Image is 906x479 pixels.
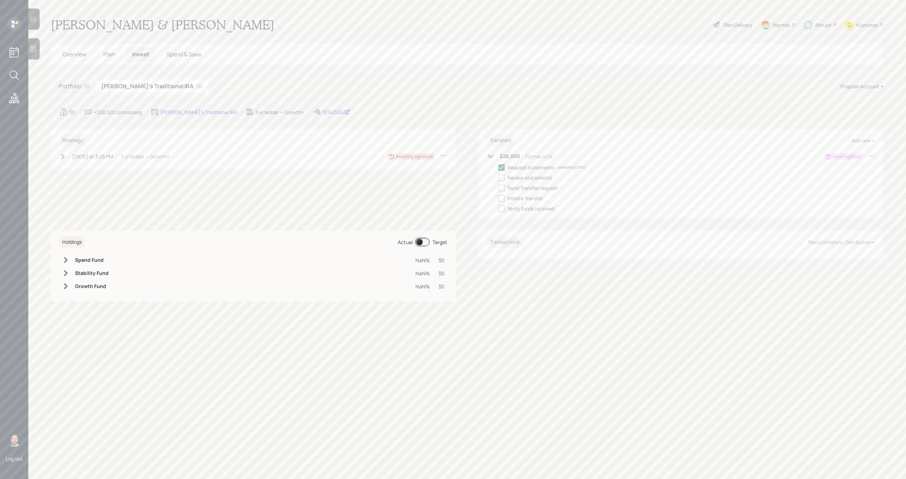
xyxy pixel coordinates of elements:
[841,83,883,90] div: Propose Account +
[415,283,430,290] div: NaN%
[415,270,430,277] div: NaN%
[160,108,237,116] div: [PERSON_NAME]'s Traditional IRA
[508,184,558,192] div: Send Transfer request
[59,135,85,146] h6: Strategy
[103,50,115,58] span: Plan
[833,153,861,160] div: Awaiting Docs
[508,164,555,171] div: Request statements
[438,257,445,264] div: $0
[415,257,430,264] div: NaN%
[59,236,85,248] h6: Holdings
[487,236,522,248] h6: Transactions
[256,108,304,116] div: 5 yr ladder • Growth+
[51,17,274,33] h1: [PERSON_NAME] & [PERSON_NAME]
[398,238,413,246] div: Actual
[809,239,875,246] div: Record Historic Distribution +
[94,108,142,116] div: +$28,000 processing
[856,21,878,29] div: Kustomer
[84,83,90,90] div: $0
[7,433,21,447] img: michael-russo-headshot.png
[851,137,875,144] div: Add new +
[72,153,113,160] div: [DATE] at 3:25 PM
[508,174,552,181] div: Review statements
[322,108,350,116] div: 10142526
[75,257,109,263] h6: Spend Fund
[6,455,23,462] div: Log out
[724,21,752,29] div: Plan Delivery
[487,135,514,146] h6: Transfers
[815,21,832,29] div: Altruist
[69,108,75,116] div: $0
[132,50,149,58] span: Invest
[75,283,109,289] h6: Growth Fund
[438,283,445,290] div: $0
[438,270,445,277] div: $0
[166,50,201,58] span: Spend & Save
[500,153,520,159] h6: $28,000
[508,205,554,212] div: Verify funds received
[526,153,553,160] div: Former 401k
[196,83,202,90] div: $0
[62,50,86,58] span: Overview
[396,153,433,160] div: Awaiting Signature
[101,83,194,90] h5: [PERSON_NAME]'s Traditional IRA
[557,165,586,170] div: completed [DATE]
[59,83,81,90] h5: Portfolio
[75,270,109,276] h6: Stability Fund
[773,21,790,29] div: Warmer
[432,238,447,246] div: Target
[121,153,170,160] div: 5 yr ladder • Growth+
[508,195,543,202] div: Initiate Transfer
